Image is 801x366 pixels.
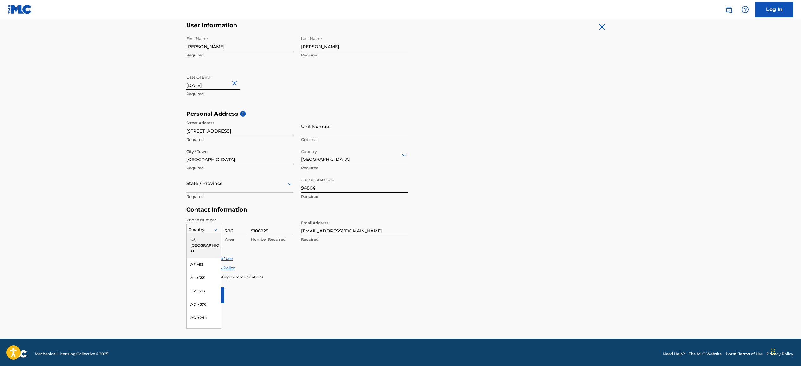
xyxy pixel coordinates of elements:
[663,351,685,357] a: Need Help?
[301,237,408,242] p: Required
[225,237,247,242] p: Area
[766,351,793,357] a: Privacy Policy
[301,145,317,154] label: Country
[240,111,246,117] span: i
[186,137,293,142] p: Required
[186,165,293,171] p: Required
[301,137,408,142] p: Optional
[231,74,240,93] button: Close
[769,336,801,366] iframe: Chat Widget
[187,233,221,258] div: US, [GEOGRAPHIC_DATA] +1
[187,284,221,298] div: DZ +213
[193,275,264,279] span: Enroll in marketing communications
[689,351,722,357] a: The MLC Website
[301,147,408,163] div: [GEOGRAPHIC_DATA]
[725,6,733,13] img: search
[301,165,408,171] p: Required
[186,206,408,213] h5: Contact Information
[186,110,615,118] h5: Personal Address
[186,91,293,97] p: Required
[186,22,408,29] h5: User Information
[597,22,607,32] img: close
[739,3,752,16] div: Help
[35,351,108,357] span: Mechanical Licensing Collective © 2025
[187,298,221,311] div: AD +376
[301,52,408,58] p: Required
[722,3,735,16] a: Public Search
[208,265,235,270] a: Privacy Policy
[755,2,793,17] a: Log In
[187,258,221,271] div: AF +93
[301,194,408,199] p: Required
[726,351,763,357] a: Portal Terms of Use
[251,237,292,242] p: Number Required
[187,311,221,324] div: AO +244
[186,194,293,199] p: Required
[186,52,293,58] p: Required
[8,5,32,14] img: MLC Logo
[741,6,749,13] img: help
[187,324,221,338] div: AI +1264
[187,271,221,284] div: AL +355
[771,342,775,361] div: Drag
